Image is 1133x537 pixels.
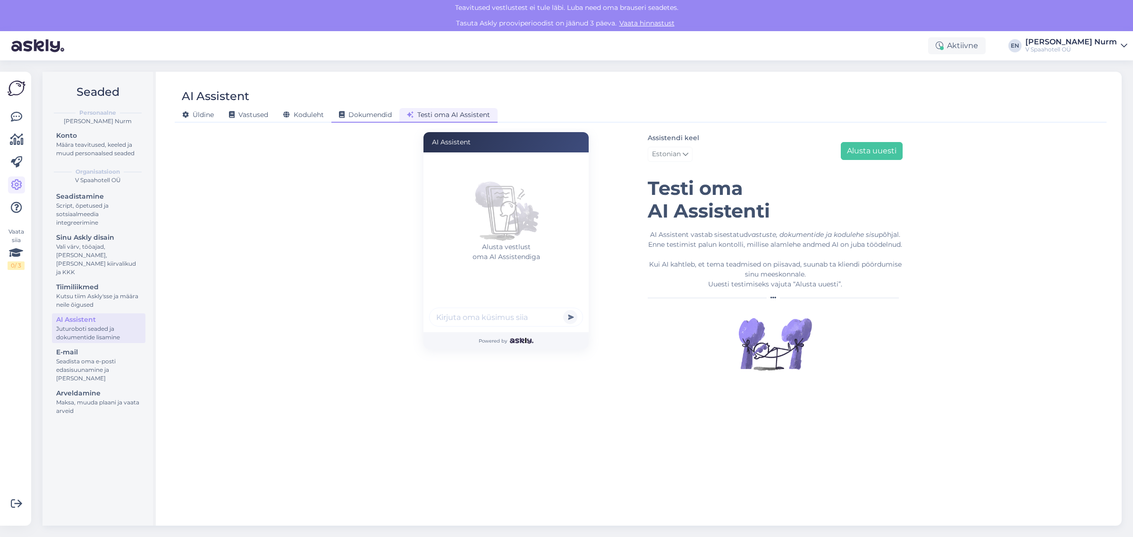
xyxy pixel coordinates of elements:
[52,190,145,228] a: SeadistamineScript, õpetused ja sotsiaalmeedia integreerimine
[407,110,490,119] span: Testi oma AI Assistent
[648,133,699,143] label: Assistendi keel
[648,177,903,222] h1: Testi oma AI Assistenti
[1025,46,1117,53] div: V Spaahotell OÜ
[1025,38,1127,53] a: [PERSON_NAME] NurmV Spaahotell OÜ
[748,230,879,239] i: vastuste, dokumentide ja kodulehe sisu
[737,306,813,382] img: Illustration
[8,261,25,270] div: 0 / 3
[56,201,141,227] div: Script, õpetused ja sotsiaalmeedia integreerimine
[56,192,141,201] div: Seadistamine
[479,337,533,344] span: Powered by
[429,242,583,262] p: Alusta vestlust oma AI Assistendiga
[56,357,141,383] div: Seadista oma e-posti edasisuunamine ja [PERSON_NAME]
[648,230,903,289] div: AI Assistent vastab sisestatud põhjal. Enne testimist palun kontolli, millise alamlehe andmed AI ...
[56,131,141,141] div: Konto
[339,110,392,119] span: Dokumendid
[56,388,141,398] div: Arveldamine
[8,227,25,270] div: Vaata siia
[50,176,145,185] div: V Spaahotell OÜ
[283,110,324,119] span: Koduleht
[79,109,116,117] b: Personaalne
[8,79,25,97] img: Askly Logo
[423,132,589,152] div: AI Assistent
[56,141,141,158] div: Määra teavitused, keeled ja muud personaalsed seaded
[56,398,141,415] div: Maksa, muuda plaani ja vaata arveid
[52,231,145,278] a: Sinu Askly disainVali värv, tööajad, [PERSON_NAME], [PERSON_NAME] kiirvalikud ja KKK
[76,168,120,176] b: Organisatsioon
[52,346,145,384] a: E-mailSeadista oma e-posti edasisuunamine ja [PERSON_NAME]
[468,167,544,242] img: No chats
[50,83,145,101] h2: Seaded
[928,37,986,54] div: Aktiivne
[229,110,268,119] span: Vastused
[56,282,141,292] div: Tiimiliikmed
[510,338,533,344] img: Askly
[56,233,141,243] div: Sinu Askly disain
[56,347,141,357] div: E-mail
[648,147,693,162] a: Estonian
[1008,39,1022,52] div: EN
[56,315,141,325] div: AI Assistent
[429,308,583,327] input: Kirjuta oma küsimus siia
[52,281,145,310] a: TiimiliikmedKutsu tiim Askly'sse ja määra neile õigused
[52,129,145,159] a: KontoMäära teavitused, keeled ja muud personaalsed seaded
[56,292,141,309] div: Kutsu tiim Askly'sse ja määra neile õigused
[841,142,903,160] button: Alusta uuesti
[617,19,677,27] a: Vaata hinnastust
[182,110,214,119] span: Üldine
[50,117,145,126] div: [PERSON_NAME] Nurm
[1025,38,1117,46] div: [PERSON_NAME] Nurm
[56,325,141,342] div: Juturoboti seaded ja dokumentide lisamine
[182,87,249,105] div: AI Assistent
[56,243,141,277] div: Vali värv, tööajad, [PERSON_NAME], [PERSON_NAME] kiirvalikud ja KKK
[652,149,681,159] span: Estonian
[52,313,145,343] a: AI AssistentJuturoboti seaded ja dokumentide lisamine
[52,387,145,417] a: ArveldamineMaksa, muuda plaani ja vaata arveid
